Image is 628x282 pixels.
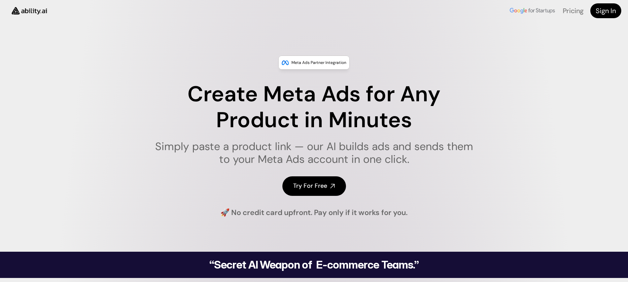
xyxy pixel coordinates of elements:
span: Read our . [527,248,580,254]
h1: Simply paste a product link — our AI builds ads and sends them to your Meta Ads account in one cl... [151,140,478,166]
a: Sign In [590,3,621,18]
a: Cookie Policy [549,248,579,254]
p: We use cookies to enhance your experience, analyze site traffic and deliver personalized content. [507,233,615,254]
h4: Sign In [596,6,616,15]
a: Pricing [563,6,584,15]
p: Meta Ads Partner Integration [291,59,346,66]
h4: Try For Free [293,182,327,190]
h1: Create Meta Ads for Any Product in Minutes [151,81,478,133]
h2: “Secret AI Weapon of E-commerce Teams.” [192,259,436,270]
a: Try For Free [282,176,346,196]
h4: 🚀 No credit card upfront. Pay only if it works for you. [220,208,408,218]
h6: Cookie Settings [507,224,615,230]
